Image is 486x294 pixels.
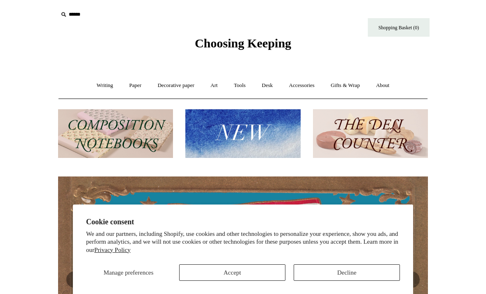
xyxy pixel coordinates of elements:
h2: Cookie consent [86,218,400,226]
button: Decline [294,264,400,281]
a: Paper [122,75,149,96]
a: Desk [255,75,280,96]
button: Accept [179,264,285,281]
a: Gifts & Wrap [323,75,367,96]
img: New.jpg__PID:f73bdf93-380a-4a35-bcfe-7823039498e1 [185,109,300,158]
span: Choosing Keeping [195,36,291,50]
img: The Deli Counter [313,109,428,158]
a: Art [203,75,225,96]
button: Manage preferences [86,264,171,281]
a: Privacy Policy [94,247,131,253]
a: Shopping Basket (0) [368,18,430,37]
a: Accessories [282,75,322,96]
a: About [369,75,397,96]
a: Choosing Keeping [195,43,291,49]
span: Manage preferences [103,269,153,276]
p: We and our partners, including Shopify, use cookies and other technologies to personalize your ex... [86,230,400,254]
button: Previous [66,271,83,288]
img: 202302 Composition ledgers.jpg__PID:69722ee6-fa44-49dd-a067-31375e5d54ec [58,109,173,158]
a: Tools [227,75,253,96]
a: Writing [89,75,121,96]
a: Decorative paper [150,75,202,96]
